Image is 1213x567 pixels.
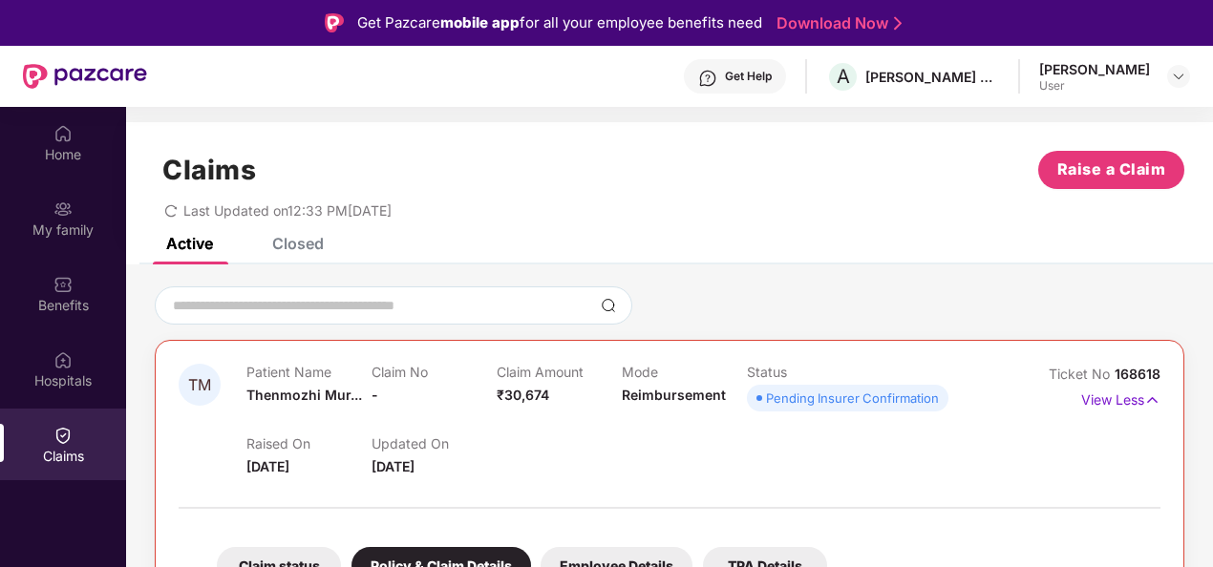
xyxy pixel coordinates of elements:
[1049,366,1115,382] span: Ticket No
[1144,389,1160,410] img: svg+xml;base64,PHN2ZyB4bWxucz0iaHR0cDovL3d3dy53My5vcmcvMjAwMC9zdmciIHdpZHRoPSIxNyIgaGVpZ2h0PSIxNy...
[766,388,939,408] div: Pending Insurer Confirmation
[1039,60,1150,78] div: [PERSON_NAME]
[894,13,902,33] img: Stroke
[497,387,549,403] span: ₹30,674
[777,13,896,33] a: Download Now
[725,69,772,84] div: Get Help
[246,387,362,403] span: Thenmozhi Mur...
[698,69,717,88] img: svg+xml;base64,PHN2ZyBpZD0iSGVscC0zMngzMiIgeG1sbnM9Imh0dHA6Ly93d3cudzMub3JnLzIwMDAvc3ZnIiB3aWR0aD...
[440,13,520,31] strong: mobile app
[1171,69,1186,84] img: svg+xml;base64,PHN2ZyBpZD0iRHJvcGRvd24tMzJ4MzIiIHhtbG5zPSJodHRwOi8vd3d3LnczLm9yZy8yMDAwL3N2ZyIgd2...
[272,234,324,253] div: Closed
[188,377,211,393] span: TM
[23,64,147,89] img: New Pazcare Logo
[162,154,256,186] h1: Claims
[164,202,178,219] span: redo
[246,364,372,380] p: Patient Name
[357,11,762,34] div: Get Pazcare for all your employee benefits need
[53,426,73,445] img: svg+xml;base64,PHN2ZyBpZD0iQ2xhaW0iIHhtbG5zPSJodHRwOi8vd3d3LnczLm9yZy8yMDAwL3N2ZyIgd2lkdGg9IjIwIi...
[1115,366,1160,382] span: 168618
[53,275,73,294] img: svg+xml;base64,PHN2ZyBpZD0iQmVuZWZpdHMiIHhtbG5zPSJodHRwOi8vd3d3LnczLm9yZy8yMDAwL3N2ZyIgd2lkdGg9Ij...
[372,458,415,474] span: [DATE]
[837,65,850,88] span: A
[183,202,392,219] span: Last Updated on 12:33 PM[DATE]
[372,387,378,403] span: -
[372,435,497,451] p: Updated On
[53,124,73,143] img: svg+xml;base64,PHN2ZyBpZD0iSG9tZSIgeG1sbnM9Imh0dHA6Ly93d3cudzMub3JnLzIwMDAvc3ZnIiB3aWR0aD0iMjAiIG...
[622,364,747,380] p: Mode
[1057,157,1166,181] span: Raise a Claim
[325,13,344,32] img: Logo
[1081,385,1160,410] p: View Less
[53,199,73,219] img: svg+xml;base64,PHN2ZyB3aWR0aD0iMjAiIGhlaWdodD0iMjAiIHZpZXdCb3g9IjAgMCAyMCAyMCIgZmlsbD0ibm9uZSIgeG...
[747,364,872,380] p: Status
[497,364,622,380] p: Claim Amount
[622,387,726,403] span: Reimbursement
[601,298,616,313] img: svg+xml;base64,PHN2ZyBpZD0iU2VhcmNoLTMyeDMyIiB4bWxucz0iaHR0cDovL3d3dy53My5vcmcvMjAwMC9zdmciIHdpZH...
[1038,151,1184,189] button: Raise a Claim
[1039,78,1150,94] div: User
[865,68,999,86] div: [PERSON_NAME] STERILE SOLUTIONS PRIVATE LIMITED
[246,458,289,474] span: [DATE]
[246,435,372,451] p: Raised On
[166,234,213,253] div: Active
[53,350,73,369] img: svg+xml;base64,PHN2ZyBpZD0iSG9zcGl0YWxzIiB4bWxucz0iaHR0cDovL3d3dy53My5vcmcvMjAwMC9zdmciIHdpZHRoPS...
[372,364,497,380] p: Claim No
